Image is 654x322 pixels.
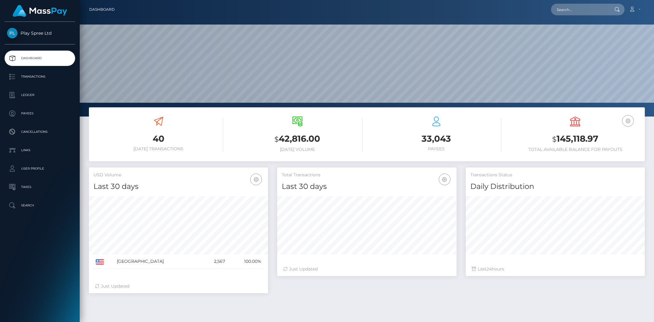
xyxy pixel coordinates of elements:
p: Ledger [7,90,73,100]
h6: Total Available Balance for Payouts [511,147,640,152]
h6: [DATE] Transactions [94,146,223,151]
img: MassPay Logo [13,5,67,17]
a: Dashboard [5,51,75,66]
a: Taxes [5,179,75,195]
h4: Last 30 days [282,181,452,192]
td: [GEOGRAPHIC_DATA] [115,255,201,269]
div: Just Updated [283,266,450,272]
div: Last hours [472,266,639,272]
p: Search [7,201,73,210]
a: Cancellations [5,124,75,140]
img: Play Spree Ltd [7,28,17,38]
td: 2,567 [201,255,228,269]
h3: 145,118.97 [511,133,640,145]
a: User Profile [5,161,75,176]
input: Search... [551,4,609,15]
a: Ledger [5,87,75,103]
h3: 33,043 [372,133,501,145]
p: Cancellations [7,127,73,136]
a: Transactions [5,69,75,84]
a: Search [5,198,75,213]
div: Just Updated [95,283,262,289]
small: $ [274,135,279,144]
p: Payees [7,109,73,118]
small: $ [552,135,556,144]
td: 100.00% [227,255,263,269]
h3: 42,816.00 [232,133,362,145]
a: Payees [5,106,75,121]
p: Dashboard [7,54,73,63]
h6: Payees [372,146,501,151]
span: Play Spree Ltd [5,30,75,36]
p: Taxes [7,182,73,192]
h5: Total Transactions [282,172,452,178]
img: US.png [96,259,104,265]
h4: Daily Distribution [470,181,640,192]
h6: [DATE] Volume [232,147,362,152]
a: Dashboard [89,3,115,16]
p: User Profile [7,164,73,173]
h3: 40 [94,133,223,145]
p: Transactions [7,72,73,81]
h5: USD Volume [94,172,263,178]
h4: Last 30 days [94,181,263,192]
p: Links [7,146,73,155]
h5: Transactions Status [470,172,640,178]
span: 24 [487,266,492,272]
a: Links [5,143,75,158]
